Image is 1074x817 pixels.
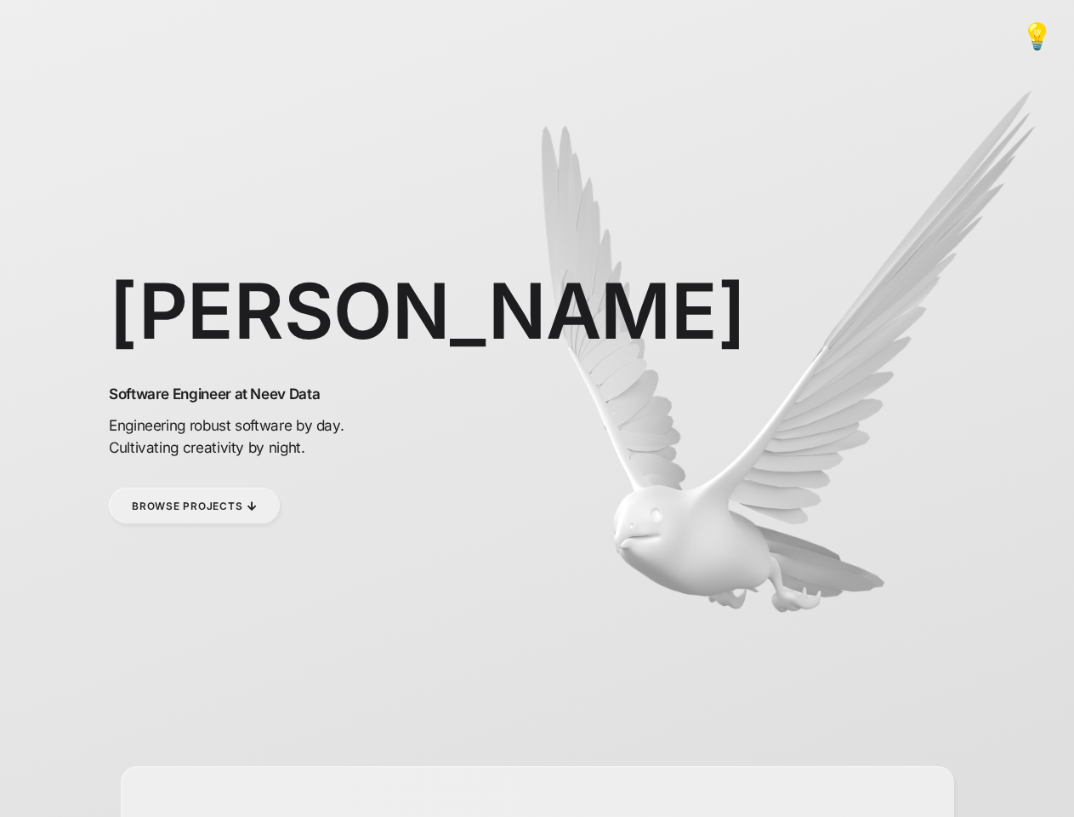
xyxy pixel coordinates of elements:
h2: Software Engineer at Neev Data [109,385,449,403]
span: 💡 [1021,22,1053,50]
button: 💡 [1017,17,1057,55]
h1: [PERSON_NAME] [109,265,449,357]
span: Cultivating creativity by night. [109,438,304,456]
span: Engineering robust software by day. [109,416,344,434]
a: Browse Projects [109,488,280,523]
